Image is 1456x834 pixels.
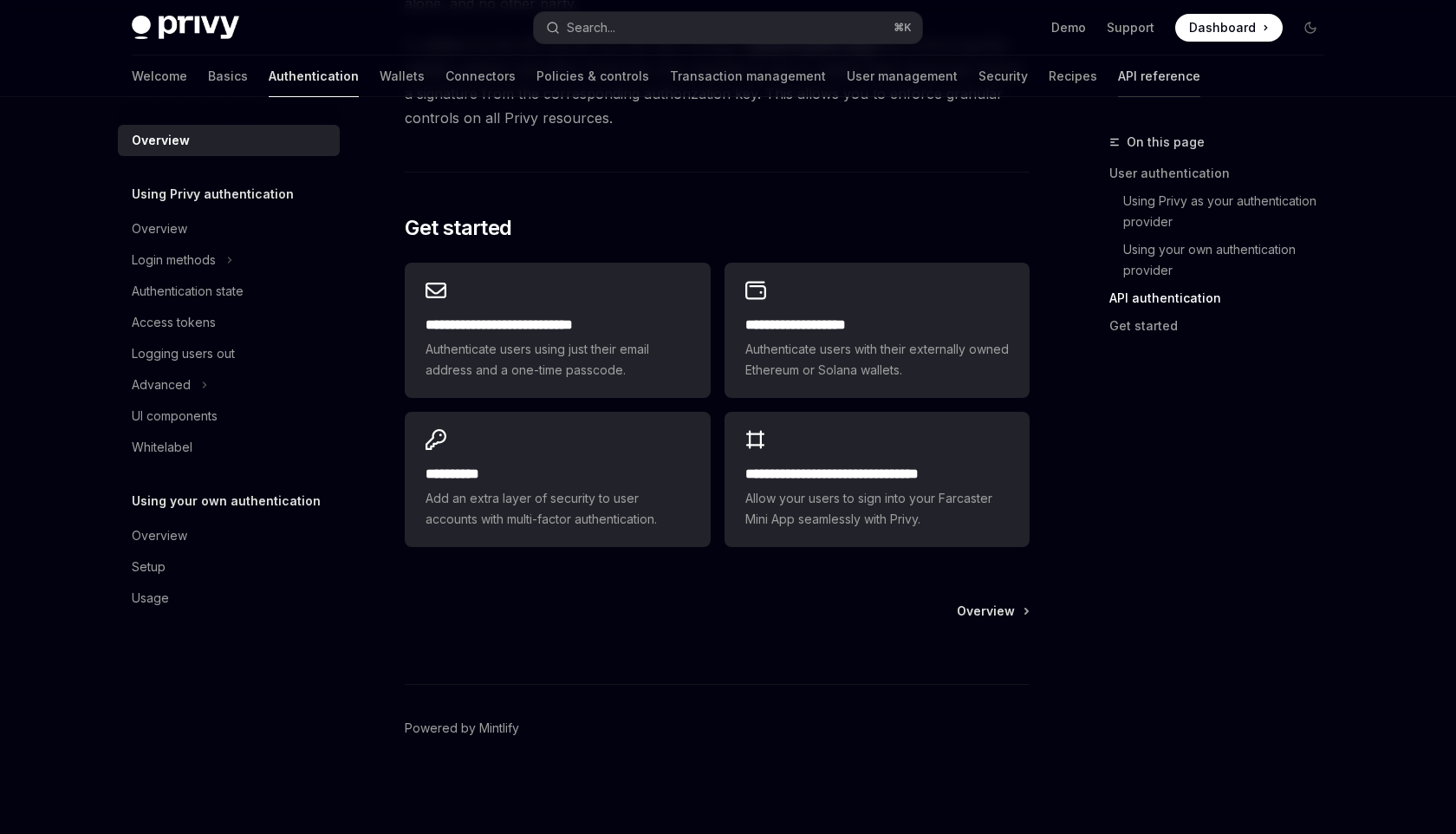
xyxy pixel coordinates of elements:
a: Setup [118,551,340,583]
span: On this page [1127,132,1205,153]
a: Dashboard [1175,14,1283,42]
a: Recipes [1049,55,1097,97]
a: Whitelabel [118,432,340,463]
a: Get started [1109,312,1338,340]
a: Overview [957,603,1028,620]
a: API reference [1118,55,1200,97]
a: Wallets [380,55,425,97]
a: User authentication [1109,160,1338,187]
div: Advanced [132,375,191,395]
div: Logging users out [132,343,235,364]
img: dark logo [132,16,239,40]
div: Login methods [132,250,216,270]
span: Get started [405,214,511,242]
div: Access tokens [132,312,216,333]
a: Security [978,55,1028,97]
a: Authentication state [118,276,340,307]
div: Setup [132,557,166,577]
a: Demo [1051,19,1086,36]
button: Toggle dark mode [1297,14,1324,42]
div: Overview [132,130,190,151]
a: Logging users out [118,338,340,369]
a: **** **** **** ****Authenticate users with their externally owned Ethereum or Solana wallets. [725,263,1030,398]
a: Policies & controls [536,55,649,97]
div: Overview [132,218,187,239]
div: Usage [132,588,169,609]
a: User management [847,55,958,97]
a: UI components [118,401,340,432]
a: Authentication [269,55,359,97]
a: Overview [118,125,340,156]
a: Support [1107,19,1154,36]
span: Dashboard [1189,19,1256,36]
span: Authenticate users using just their email address and a one-time passcode. [426,339,689,381]
span: Authenticate users with their externally owned Ethereum or Solana wallets. [745,339,1009,381]
a: Usage [118,583,340,614]
a: Powered by Mintlify [405,720,519,737]
button: Search...⌘K [534,12,922,43]
span: Add an extra layer of security to user accounts with multi-factor authentication. [426,488,689,530]
button: Advanced [118,369,217,401]
a: Access tokens [118,307,340,338]
a: Connectors [445,55,516,97]
div: Overview [132,525,187,546]
div: UI components [132,406,218,427]
h5: Using Privy authentication [132,184,294,205]
a: Overview [118,213,340,244]
a: **** *****Add an extra layer of security to user accounts with multi-factor authentication. [405,412,710,547]
span: Allow your users to sign into your Farcaster Mini App seamlessly with Privy. [745,488,1009,530]
a: Using your own authentication provider [1109,236,1338,284]
span: ⌘ K [894,21,912,35]
h5: Using your own authentication [132,491,321,511]
a: Welcome [132,55,187,97]
div: Whitelabel [132,437,192,458]
a: Transaction management [670,55,826,97]
a: Basics [208,55,248,97]
span: Overview [957,603,1015,620]
div: Search... [567,17,615,38]
a: API authentication [1109,284,1338,312]
button: Login methods [118,244,242,276]
a: Overview [118,520,340,551]
div: Authentication state [132,281,244,302]
a: Using Privy as your authentication provider [1109,187,1338,236]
